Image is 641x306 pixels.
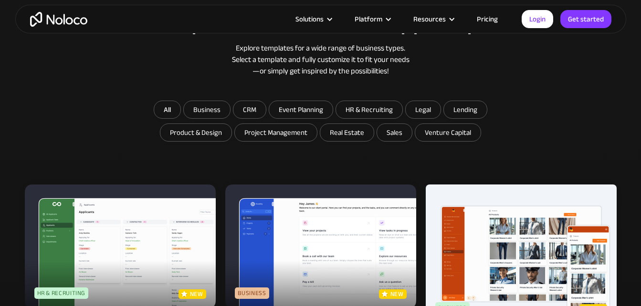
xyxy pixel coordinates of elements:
div: HR & Recruiting [34,287,89,299]
div: Resources [413,13,446,25]
div: Explore templates for a wide range of business types. Select a template and fully customize it to... [25,42,617,77]
p: new [390,289,404,299]
a: home [30,12,87,27]
p: new [190,289,203,299]
form: Email Form [130,101,512,144]
div: Solutions [295,13,324,25]
a: All [154,101,181,119]
a: Login [522,10,553,28]
div: Platform [343,13,401,25]
a: Get started [560,10,611,28]
div: Platform [355,13,382,25]
div: Solutions [284,13,343,25]
div: Resources [401,13,465,25]
a: Pricing [465,13,510,25]
div: Business [235,287,269,299]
